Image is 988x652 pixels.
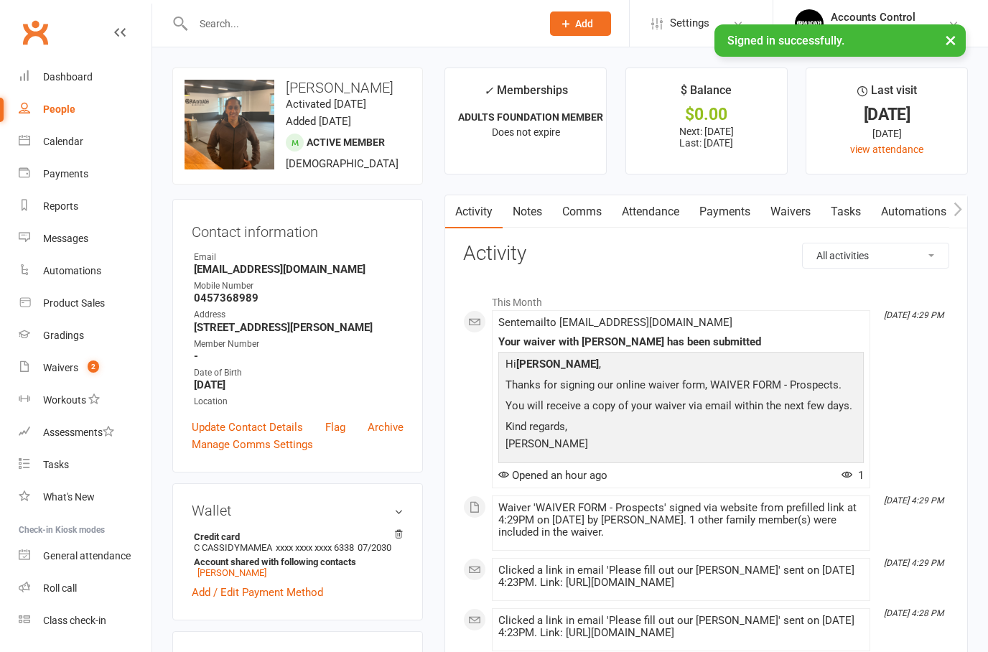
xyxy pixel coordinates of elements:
a: Class kiosk mode [19,605,152,637]
div: Date of Birth [194,366,404,380]
div: Accounts Control [831,11,915,24]
div: What's New [43,491,95,503]
div: $ Balance [681,81,732,107]
strong: ADULTS FOUNDATION MEMBER [458,111,603,123]
div: Clicked a link in email 'Please fill out our [PERSON_NAME]' sent on [DATE] 4:23PM. Link: [URL][DO... [498,615,864,639]
span: 1 [842,469,864,482]
i: [DATE] 4:29 PM [884,495,943,506]
span: 07/2030 [358,542,391,553]
strong: [STREET_ADDRESS][PERSON_NAME] [194,321,404,334]
div: Reports [43,200,78,212]
p: Next: [DATE] Last: [DATE] [639,126,774,149]
div: Roll call [43,582,77,594]
h3: Activity [463,243,949,265]
strong: [EMAIL_ADDRESS][DOMAIN_NAME] [194,263,404,276]
i: [DATE] 4:29 PM [884,310,943,320]
span: Active member [307,136,385,148]
i: [DATE] 4:29 PM [884,558,943,568]
input: Search... [189,14,531,34]
a: Tasks [19,449,152,481]
a: Payments [19,158,152,190]
span: [DEMOGRAPHIC_DATA] [286,157,399,170]
a: Manage Comms Settings [192,436,313,453]
div: Waivers [43,362,78,373]
p: Thanks for signing our online waiver form, WAIVER FORM - Prospects. [502,376,860,397]
li: C CASSIDYMAMEA [192,529,404,580]
strong: 0457368989 [194,292,404,304]
div: Payments [43,168,88,180]
a: Archive [368,419,404,436]
a: General attendance kiosk mode [19,540,152,572]
div: [DATE] [819,107,954,122]
span: Does not expire [492,126,560,138]
a: Waivers [760,195,821,228]
a: Notes [503,195,552,228]
span: Sent email to [EMAIL_ADDRESS][DOMAIN_NAME] [498,316,732,329]
a: Dashboard [19,61,152,93]
p: You will receive a copy of your waiver via email within the next few days. [502,397,860,418]
a: Automations [871,195,956,228]
div: Dashboard [43,71,93,83]
div: Location [194,395,404,409]
strong: - [194,350,404,363]
a: Attendance [612,195,689,228]
a: Product Sales [19,287,152,320]
a: Payments [689,195,760,228]
div: Calendar [43,136,83,147]
strong: [PERSON_NAME] [516,358,599,371]
div: Waiver 'WAIVER FORM - Prospects' signed via website from prefilled link at 4:29PM on [DATE] by [P... [498,502,864,539]
strong: Credit card [194,531,396,542]
div: Mobile Number [194,279,404,293]
img: image1754553682.png [185,80,274,169]
span: Opened an hour ago [498,469,607,482]
a: Add / Edit Payment Method [192,584,323,601]
a: Messages [19,223,152,255]
a: People [19,93,152,126]
span: xxxx xxxx xxxx 6338 [276,542,354,553]
a: Activity [445,195,503,228]
div: People [43,103,75,115]
a: What's New [19,481,152,513]
button: Add [550,11,611,36]
a: Tasks [821,195,871,228]
div: Messages [43,233,88,244]
div: Your waiver with [PERSON_NAME] has been submitted [498,336,864,348]
h3: Contact information [192,218,404,240]
div: Assessments [43,427,114,438]
a: Reports [19,190,152,223]
div: Class check-in [43,615,106,626]
div: Gradings [43,330,84,341]
time: Activated [DATE] [286,98,366,111]
div: Product Sales [43,297,105,309]
p: Hi , [502,355,860,376]
a: Update Contact Details [192,419,303,436]
li: This Month [463,287,949,310]
h3: Wallet [192,503,404,518]
a: Automations [19,255,152,287]
h3: [PERSON_NAME] [185,80,411,96]
div: Email [194,251,404,264]
a: view attendance [850,144,923,155]
div: Member Number [194,337,404,351]
a: Gradings [19,320,152,352]
a: Roll call [19,572,152,605]
div: Last visit [857,81,917,107]
img: thumb_image1701918351.png [795,9,824,38]
div: Automations [43,265,101,276]
a: Calendar [19,126,152,158]
span: Settings [670,7,709,39]
span: Signed in successfully. [727,34,844,47]
button: × [938,24,964,55]
a: Assessments [19,416,152,449]
div: $0.00 [639,107,774,122]
div: Address [194,308,404,322]
strong: [DATE] [194,378,404,391]
div: [PERSON_NAME] [831,24,915,37]
div: General attendance [43,550,131,562]
a: Waivers 2 [19,352,152,384]
div: Workouts [43,394,86,406]
i: ✓ [484,84,493,98]
a: Clubworx [17,14,53,50]
div: [DATE] [819,126,954,141]
div: Tasks [43,459,69,470]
